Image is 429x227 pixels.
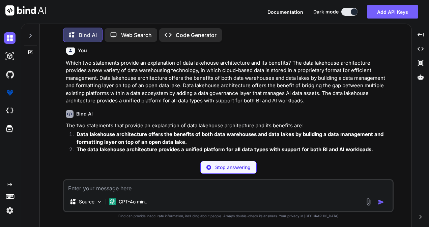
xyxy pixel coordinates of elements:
[66,122,392,130] p: The two statements that provide an explanation of data lakehouse architecture and its benefits are:
[267,9,303,15] span: Documentation
[215,164,251,171] p: Stop answering
[4,32,16,44] img: darkChat
[78,47,87,54] h6: You
[121,31,152,39] p: Web Search
[378,199,384,205] img: icon
[63,214,394,219] p: Bind can provide inaccurate information, including about people. Always double-check its answers....
[176,31,217,39] p: Code Generator
[77,146,373,153] strong: The data lakehouse architecture provides a unified platform for all data types with support for b...
[4,205,16,216] img: settings
[5,5,46,15] img: Bind AI
[367,5,418,19] button: Add API Keys
[119,198,147,205] p: GPT-4o min..
[4,105,16,117] img: cloudideIcon
[4,69,16,80] img: githubDark
[66,59,392,105] p: Which two statements provide an explanation of data lakehouse architecture and its benefits? The ...
[267,8,303,15] button: Documentation
[79,198,94,205] p: Source
[76,110,93,117] h6: Bind AI
[96,199,102,205] img: Pick Models
[4,87,16,98] img: premium
[365,198,372,206] img: attachment
[4,51,16,62] img: darkAi-studio
[77,131,385,145] strong: Data lakehouse architecture offers the benefits of both data warehouses and data lakes by buildin...
[79,31,97,39] p: Bind AI
[313,8,339,15] span: Dark mode
[109,198,116,205] img: GPT-4o mini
